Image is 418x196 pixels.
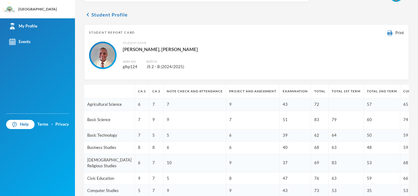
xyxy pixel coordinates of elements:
[6,120,35,129] a: Help
[280,111,311,129] td: 51
[135,129,149,142] td: 7
[135,98,149,111] td: 6
[311,154,329,172] td: 69
[84,11,91,18] i: chevron_left
[123,41,203,45] div: Student Name
[84,172,135,185] td: Civic Education
[364,111,400,129] td: 60
[280,85,311,98] th: Examination
[311,98,329,111] td: 72
[226,111,280,129] td: 7
[164,129,226,142] td: 5
[226,129,280,142] td: 6
[84,154,135,172] td: [DEMOGRAPHIC_DATA] Religious Studies
[164,172,226,185] td: 5
[311,172,329,185] td: 76
[135,111,149,129] td: 7
[329,85,364,98] th: Total 1st Term
[226,172,280,185] td: 8
[91,43,115,68] img: STUDENT
[149,111,164,129] td: 9
[89,30,135,35] span: Student Report Card
[329,172,364,185] td: 63
[329,142,364,154] td: 63
[9,39,31,45] div: Events
[18,6,57,12] div: [GEOGRAPHIC_DATA]
[123,64,137,70] div: glhp124
[280,98,311,111] td: 43
[9,23,37,29] div: My Profile
[280,129,311,142] td: 39
[123,59,137,64] div: Adm. No.
[55,121,69,128] a: Privacy
[147,59,184,64] div: Batch
[311,129,329,142] td: 62
[364,98,400,111] td: 57
[311,85,329,98] th: Total
[329,111,364,129] td: 79
[149,172,164,185] td: 7
[395,30,404,35] span: Print
[84,111,135,129] td: Basic Science
[364,85,400,98] th: Total 2nd Term
[84,98,135,111] td: Agricultural Science
[51,121,53,128] div: ·
[329,154,364,172] td: 83
[149,98,164,111] td: 7
[149,85,164,98] th: CA 2
[164,98,226,111] td: 7
[84,129,135,142] td: Basic Technology
[226,85,280,98] th: Project and Assessment
[147,64,184,70] div: JS 2 - B (2024/2025)
[135,142,149,154] td: 8
[364,142,400,154] td: 48
[280,172,311,185] td: 47
[37,121,48,128] a: Terms
[149,129,164,142] td: 5
[84,142,135,154] td: Business Studies
[226,98,280,111] td: 9
[226,142,280,154] td: 6
[135,154,149,172] td: 6
[164,85,226,98] th: Note Check and attendance
[280,142,311,154] td: 40
[311,142,329,154] td: 68
[164,154,226,172] td: 10
[135,172,149,185] td: 9
[364,129,400,142] td: 50
[329,129,364,142] td: 64
[3,3,16,16] img: logo
[311,111,329,129] td: 83
[84,11,128,18] button: chevron_leftStudent Profile
[149,154,164,172] td: 7
[164,142,226,154] td: 6
[364,154,400,172] td: 53
[280,154,311,172] td: 37
[123,45,203,53] div: [PERSON_NAME], [PERSON_NAME]
[149,142,164,154] td: 8
[226,154,280,172] td: 9
[135,85,149,98] th: CA 1
[164,111,226,129] td: 9
[364,172,400,185] td: 59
